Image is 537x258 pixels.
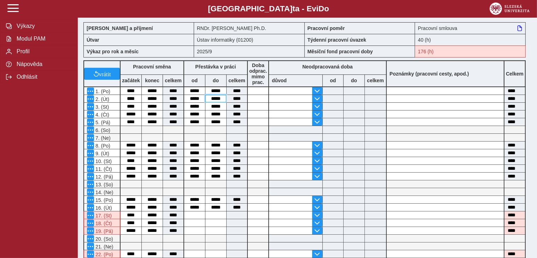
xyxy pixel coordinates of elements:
[308,37,367,43] b: Týdenní pracovní úvazek
[344,78,364,83] b: do
[94,221,112,226] span: 18. (Čt)
[83,219,121,227] div: Po 6 hodinách nepřetržité práce je nutná přestávka v práci na jídlo a oddech v trvání nejméně 30 ...
[87,37,99,43] b: Útvar
[163,78,183,83] b: celkem
[94,127,110,133] span: 6. (So)
[87,220,94,227] button: Menu
[249,62,267,85] b: Doba odprac. mimo prac.
[87,49,139,54] b: Výkaz pro rok a měsíc
[94,166,112,172] span: 11. (Čt)
[87,103,94,110] button: Menu
[319,4,324,13] span: D
[87,227,94,234] button: Menu
[94,244,113,250] span: 21. (Ne)
[87,111,94,118] button: Menu
[87,196,94,203] button: Menu
[387,71,472,77] b: Poznámky (pracovní cesty, apod.)
[14,36,72,42] span: Modul PAM
[184,78,205,83] b: od
[87,119,94,126] button: Menu
[94,96,109,102] span: 2. (Út)
[94,151,109,156] span: 9. (Út)
[133,64,171,70] b: Pracovní směna
[99,71,111,77] span: vrátit
[94,143,110,149] span: 8. (Po)
[87,251,94,258] button: Menu
[94,174,113,180] span: 12. (Pá)
[87,188,94,196] button: Menu
[14,48,72,55] span: Profil
[194,34,305,46] div: Ústav informatiky (01200)
[87,157,94,164] button: Menu
[415,34,526,46] div: 40 (h)
[94,158,112,164] span: 10. (St)
[308,25,345,31] b: Pracovní poměr
[94,236,113,242] span: 20. (So)
[415,46,526,58] div: Fond pracovní doby (176 h) a součet hodin (182:35 h) se neshodují!
[87,126,94,133] button: Menu
[14,74,72,80] span: Odhlásit
[94,120,110,125] span: 5. (Pá)
[490,2,530,15] img: logo_web_su.png
[94,228,113,234] span: 19. (Pá)
[195,64,236,70] b: Přestávka v práci
[302,64,352,70] b: Neodpracovaná doba
[415,22,526,34] div: Pracovní smlouva
[94,205,112,211] span: 16. (Út)
[121,78,141,83] b: začátek
[94,135,111,141] span: 7. (Ne)
[94,89,110,94] span: 1. (Po)
[308,49,373,54] b: Měsíční fond pracovní doby
[87,88,94,95] button: Menu
[227,78,247,83] b: celkem
[323,78,343,83] b: od
[87,243,94,250] button: Menu
[87,235,94,242] button: Menu
[292,4,295,13] span: t
[87,95,94,102] button: Menu
[94,104,109,110] span: 3. (St)
[94,112,109,118] span: 4. (Čt)
[87,212,94,219] button: Menu
[87,134,94,141] button: Menu
[194,22,305,34] div: RNDr. [PERSON_NAME] Ph.D.
[506,71,524,77] b: Celkem
[83,211,121,219] div: Po 6 hodinách nepřetržité práce je nutná přestávka v práci na jídlo a oddech v trvání nejméně 30 ...
[94,197,113,203] span: 15. (Po)
[87,173,94,180] button: Menu
[14,61,72,67] span: Nápověda
[87,181,94,188] button: Menu
[84,68,120,80] button: vrátit
[21,4,516,13] b: [GEOGRAPHIC_DATA] a - Evi
[205,78,226,83] b: do
[365,78,386,83] b: celkem
[83,227,121,235] div: Po 6 hodinách nepřetržité práce je nutná přestávka v práci na jídlo a oddech v trvání nejméně 30 ...
[94,252,113,257] span: 22. (Po)
[94,213,112,218] span: 17. (St)
[142,78,163,83] b: konec
[94,190,113,195] span: 14. (Ne)
[87,165,94,172] button: Menu
[87,142,94,149] button: Menu
[324,4,329,13] span: o
[87,25,153,31] b: [PERSON_NAME] a příjmení
[83,250,121,258] div: Po 6 hodinách nepřetržité práce je nutná přestávka v práci na jídlo a oddech v trvání nejméně 30 ...
[87,150,94,157] button: Menu
[272,78,287,83] b: důvod
[14,23,72,29] span: Výkazy
[87,204,94,211] button: Menu
[194,46,305,58] div: 2025/9
[94,182,113,187] span: 13. (So)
